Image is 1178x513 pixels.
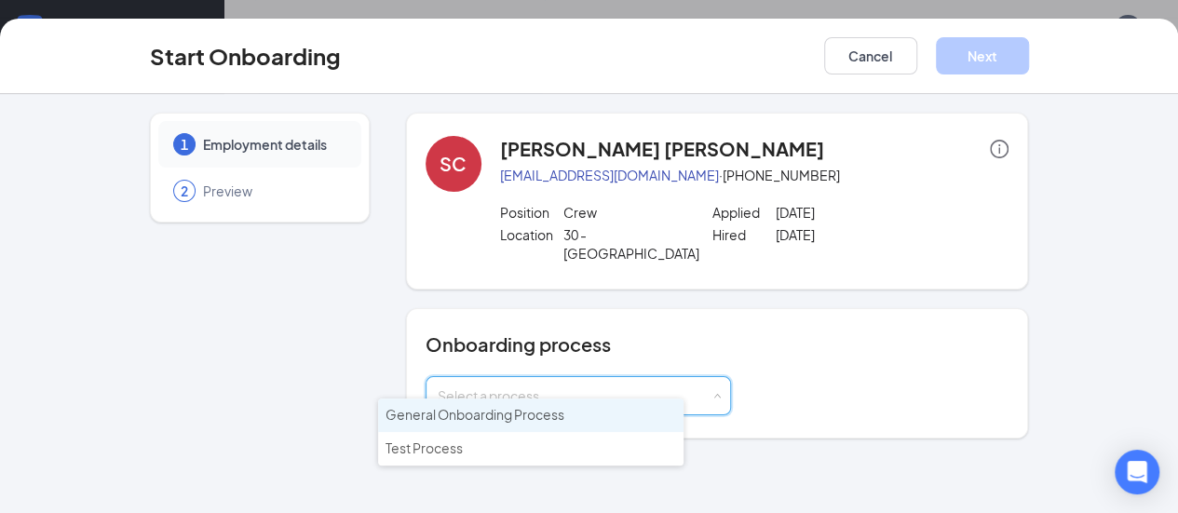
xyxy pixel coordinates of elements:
[500,167,719,183] a: [EMAIL_ADDRESS][DOMAIN_NAME]
[563,225,691,263] p: 30 - [GEOGRAPHIC_DATA]
[426,331,1009,358] h4: Onboarding process
[440,151,467,177] div: SC
[500,166,1009,184] p: · [PHONE_NUMBER]
[203,135,343,154] span: Employment details
[824,37,917,74] button: Cancel
[150,40,341,72] h3: Start Onboarding
[563,203,691,222] p: Crew
[990,140,1009,158] span: info-circle
[776,203,903,222] p: [DATE]
[500,136,824,162] h4: [PERSON_NAME] [PERSON_NAME]
[500,203,563,222] p: Position
[500,225,563,244] p: Location
[936,37,1029,74] button: Next
[712,203,776,222] p: Applied
[386,439,463,456] span: Test Process
[776,225,903,244] p: [DATE]
[203,182,343,200] span: Preview
[1115,450,1159,494] div: Open Intercom Messenger
[181,135,188,154] span: 1
[386,406,564,423] span: General Onboarding Process
[181,182,188,200] span: 2
[712,225,776,244] p: Hired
